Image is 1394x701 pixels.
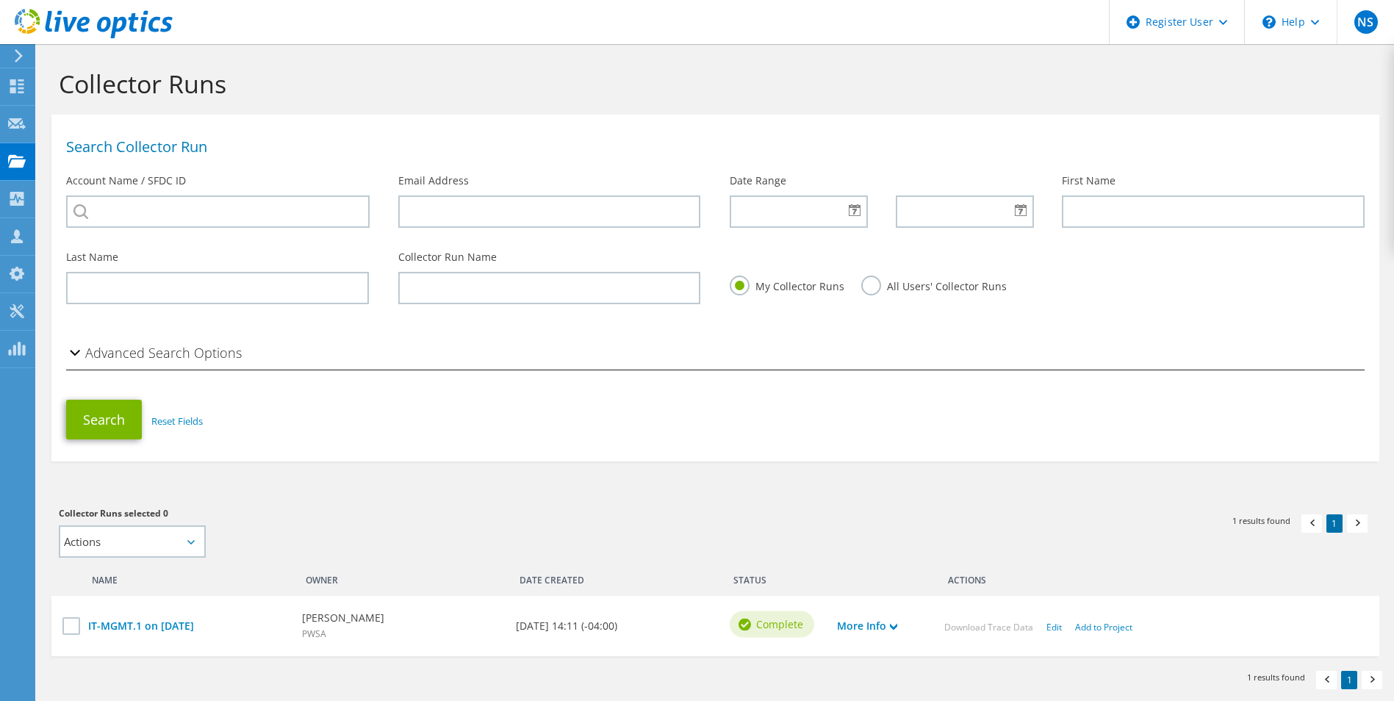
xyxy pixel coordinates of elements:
label: Collector Run Name [398,250,497,265]
span: 1 results found [1247,671,1305,683]
div: Owner [295,565,509,589]
a: Reset Fields [151,414,203,428]
h3: Collector Runs selected 0 [59,506,700,522]
label: All Users' Collector Runs [861,276,1007,294]
a: Edit [1046,621,1062,633]
button: Search [66,400,142,439]
label: First Name [1062,173,1115,188]
div: Actions [937,565,1365,589]
a: More Info [837,618,897,634]
h2: Advanced Search Options [66,338,242,367]
span: PWSA [302,628,326,640]
div: Date Created [509,565,722,589]
span: 1 results found [1232,514,1290,527]
a: IT-MGMT.1 on [DATE] [88,618,287,634]
a: 1 [1341,671,1357,689]
label: Account Name / SFDC ID [66,173,186,188]
div: Name [81,565,295,589]
h1: Search Collector Run [66,140,1357,154]
label: My Collector Runs [730,276,844,294]
h1: Collector Runs [59,68,1365,99]
svg: \n [1262,15,1276,29]
span: Complete [756,616,803,633]
b: [PERSON_NAME] [302,610,384,626]
span: NS [1354,10,1378,34]
div: Status [722,565,830,589]
label: Last Name [66,250,118,265]
label: Date Range [730,173,786,188]
a: Download Trace Data [944,621,1033,633]
label: Email Address [398,173,469,188]
b: [DATE] 14:11 (-04:00) [516,618,617,634]
a: 1 [1326,514,1343,533]
a: Add to Project [1075,621,1132,633]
